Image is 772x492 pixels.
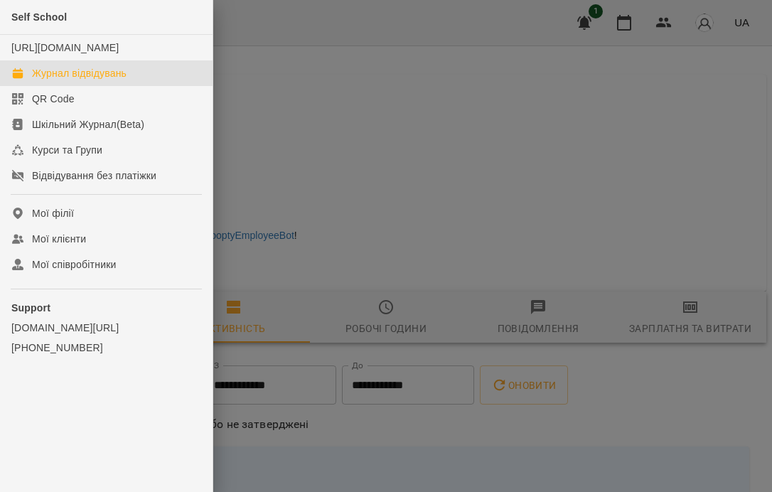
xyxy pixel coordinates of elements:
[32,169,156,183] div: Відвідування без платіжки
[32,232,86,246] div: Мої клієнти
[11,301,201,315] p: Support
[32,143,102,157] div: Курси та Групи
[32,206,74,220] div: Мої філії
[11,42,119,53] a: [URL][DOMAIN_NAME]
[32,92,75,106] div: QR Code
[11,321,201,335] a: [DOMAIN_NAME][URL]
[11,11,67,23] span: Self School
[32,66,127,80] div: Журнал відвідувань
[32,117,144,132] div: Шкільний Журнал(Beta)
[11,341,201,355] a: [PHONE_NUMBER]
[32,257,117,272] div: Мої співробітники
